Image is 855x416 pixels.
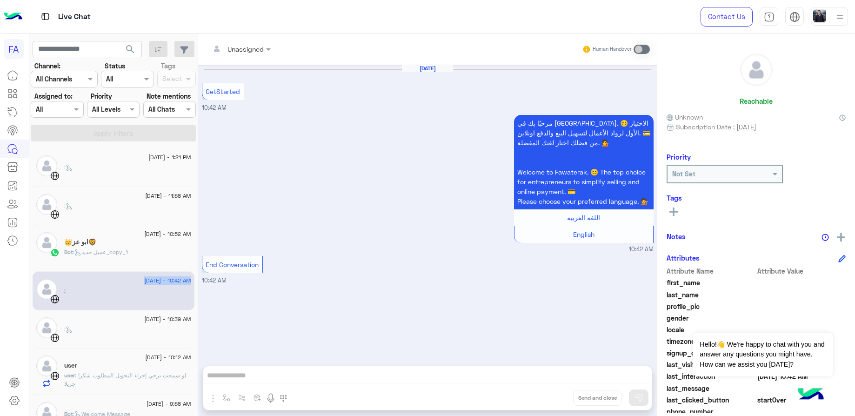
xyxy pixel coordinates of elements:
span: last_message [667,383,755,393]
span: English [573,230,594,238]
button: search [119,41,142,61]
span: timezone [667,336,755,346]
span: last_visited_flow [667,360,755,369]
span: Hello!👋 We're happy to chat with you and answer any questions you might have. How can we assist y... [693,333,833,376]
span: لو سمحت يرجي إجراء التحويل المطلوب شكرا جزيلا [64,372,187,387]
span: last_name [667,290,755,300]
span: 10:42 AM [202,277,227,284]
img: WebChat [50,295,60,304]
span: [DATE] - 10:39 AM [144,315,191,323]
div: FA [4,39,24,59]
span: Attribute Value [757,266,846,276]
span: user [64,372,75,379]
img: WebChat [50,171,60,181]
span: : [64,202,73,209]
h6: Notes [667,232,686,241]
p: 25/8/2025, 10:42 AM [514,115,654,209]
img: defaultAdmin.png [36,279,57,300]
span: [DATE] - 11:58 AM [145,192,191,200]
img: profile [834,11,846,23]
span: 10:42 AM [629,245,654,254]
label: Channel: [34,61,60,71]
h6: Attributes [667,254,700,262]
a: Contact Us [701,7,753,27]
span: : [64,164,73,171]
span: : [64,287,66,294]
img: defaultAdmin.png [36,194,57,215]
span: last_interaction [667,371,755,381]
img: tab [40,11,51,22]
span: : عميل جديد_copy_1 [73,248,128,255]
img: defaultAdmin.png [36,356,57,376]
span: : [64,325,73,332]
span: profile_pic [667,302,755,311]
img: hulul-logo.png [795,379,827,411]
img: WebChat [50,210,60,219]
span: [DATE] - 1:21 PM [148,153,191,161]
label: Note mentions [147,91,191,101]
img: add [837,233,845,242]
span: [DATE] - 10:52 AM [144,230,191,238]
img: tab [764,12,775,22]
button: Send and close [573,390,622,406]
h5: user [64,362,77,369]
img: WhatsApp [50,248,60,257]
span: search [125,44,136,55]
span: last_clicked_button [667,395,755,405]
span: Subscription Date : [DATE] [676,122,756,132]
a: tab [760,7,778,27]
label: Status [105,61,125,71]
span: [DATE] - 10:12 AM [145,353,191,362]
span: 2025-08-25T07:42:08.015Z [757,371,846,381]
span: GetStarted [206,87,240,95]
button: Apply Filters [31,125,196,141]
label: Assigned to: [34,91,73,101]
span: End Conversation [206,261,259,268]
span: [DATE] - 10:42 AM [144,276,191,285]
h6: Priority [667,153,691,161]
span: اللغة العربية [567,214,600,221]
span: Unknown [667,112,703,122]
h5: 🦁ابو عز👑 [64,238,96,246]
h6: Tags [667,194,846,202]
span: locale [667,325,755,335]
img: notes [822,234,829,241]
span: Bot [64,248,73,255]
label: Priority [91,91,112,101]
span: Attribute Name [667,266,755,276]
img: WebChat [50,333,60,342]
img: defaultAdmin.png [741,54,772,86]
span: [DATE] - 9:58 AM [147,400,191,408]
img: tab [789,12,800,22]
img: WebChat [50,371,60,381]
h6: Reachable [740,97,773,105]
img: Logo [4,7,22,27]
small: Human Handover [593,46,632,53]
img: defaultAdmin.png [36,155,57,176]
p: Live Chat [58,11,91,23]
span: signup_date [667,348,755,358]
span: 10:42 AM [202,104,227,111]
span: null [757,383,846,393]
img: defaultAdmin.png [36,317,57,338]
img: userImage [813,9,826,22]
span: gender [667,313,755,323]
img: defaultAdmin.png [36,232,57,253]
h6: [DATE] [402,65,453,72]
span: startOver [757,395,846,405]
span: first_name [667,278,755,288]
